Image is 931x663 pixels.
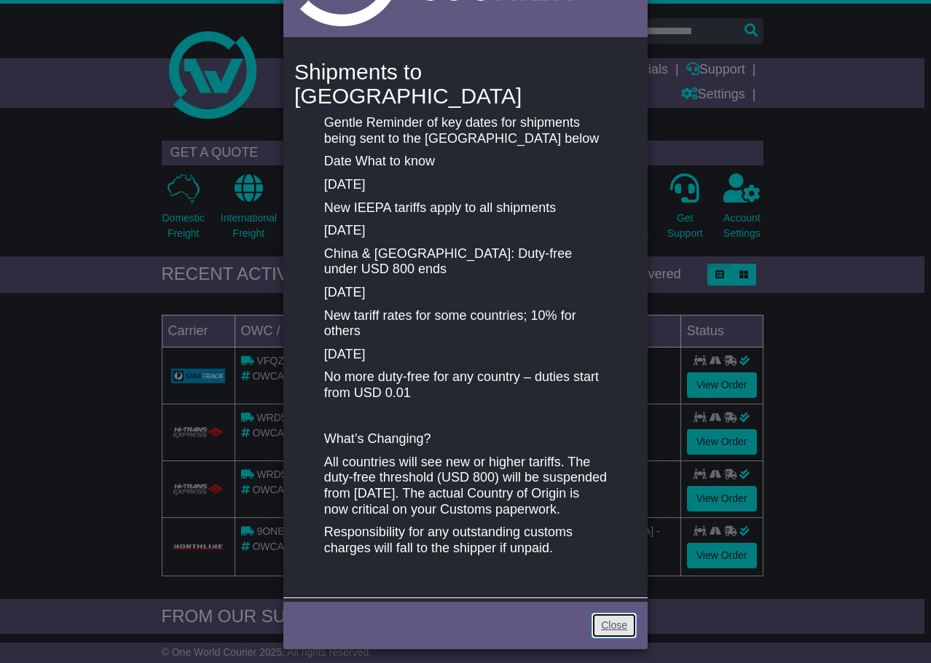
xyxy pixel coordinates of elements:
[324,200,607,216] p: New IEEPA tariffs apply to all shipments
[324,223,607,239] p: [DATE]
[592,613,637,638] a: Close
[324,369,607,401] p: No more duty-free for any country – duties start from USD 0.01
[324,115,607,146] p: Gentle Reminder of key dates for shipments being sent to the [GEOGRAPHIC_DATA] below
[324,347,607,363] p: [DATE]
[324,455,607,517] p: All countries will see new or higher tariffs. The duty-free threshold (USD 800) will be suspended...
[324,431,607,447] p: What’s Changing?
[324,246,607,278] p: China & [GEOGRAPHIC_DATA]: Duty-free under USD 800 ends
[324,285,607,301] p: [DATE]
[324,308,607,340] p: New tariff rates for some countries; 10% for others
[294,60,637,108] h4: Shipments to [GEOGRAPHIC_DATA]
[324,154,607,170] p: Date What to know
[324,177,607,193] p: [DATE]
[324,525,607,556] p: Responsibility for any outstanding customs charges will fall to the shipper if unpaid.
